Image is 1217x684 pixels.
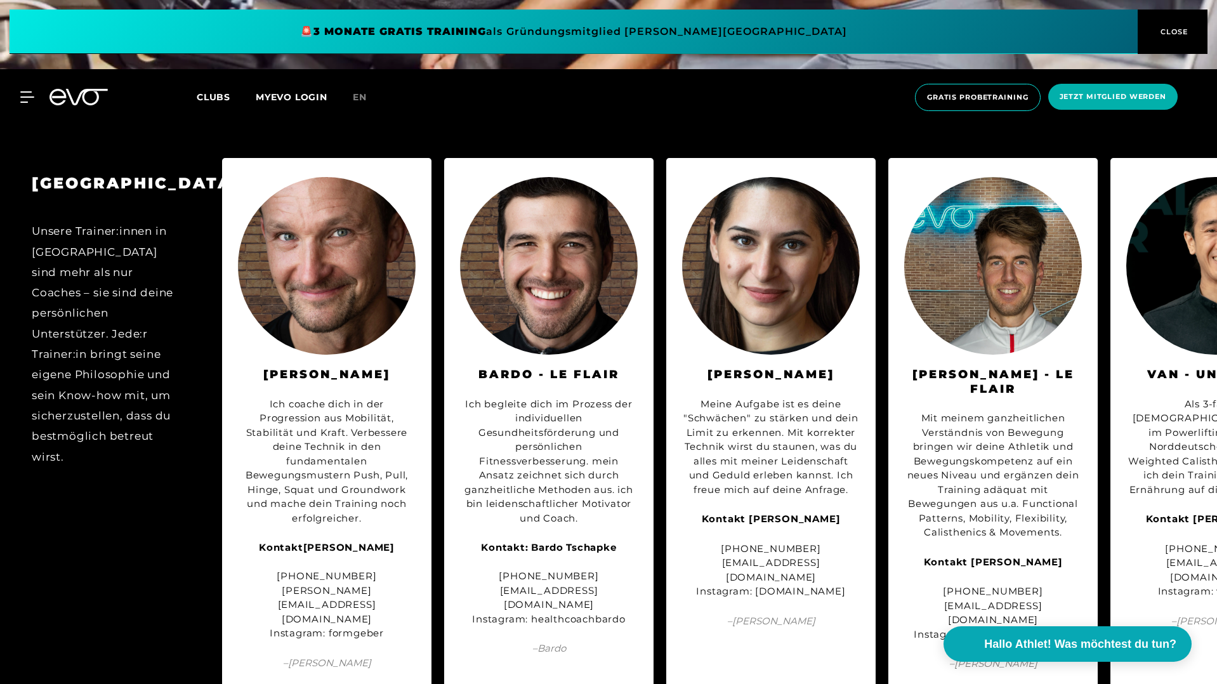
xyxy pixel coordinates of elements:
[353,91,367,103] span: en
[238,177,416,355] img: Matthias
[481,541,616,553] strong: Kontakt: Bardo Tschapke
[682,397,860,497] div: Meine Aufgabe ist es deine "Schwächen" zu stärken und dein Limit zu erkennen. Mit korrekter Techn...
[944,626,1192,662] button: Hallo Athlet! Was möchtest du tun?
[460,177,638,355] img: Bardo
[460,397,638,526] div: Ich begleite dich im Prozess der individuellen Gesundheitsförderung und persönlichen Fitnessverbe...
[32,221,178,467] div: Unsere Trainer:innen in [GEOGRAPHIC_DATA] sind mehr als nur Coaches – sie sind deine persönlichen...
[238,541,416,641] div: [PHONE_NUMBER] [PERSON_NAME][EMAIL_ADDRESS][DOMAIN_NAME] Instagram: formgeber
[460,641,638,656] span: – Bardo
[238,367,416,382] h3: [PERSON_NAME]
[682,177,860,355] img: Nathalie
[259,541,303,553] strong: Kontakt
[682,614,860,629] span: – [PERSON_NAME]
[32,174,178,193] h3: [GEOGRAPHIC_DATA]
[924,556,1063,568] strong: Kontakt [PERSON_NAME]
[1157,26,1188,37] span: CLOSE
[904,411,1082,540] div: Mit meinem ganzheitlichen Verständnis von Bewegung bringen wir deine Athletik und Bewegungskompet...
[904,177,1082,355] img: Alexander
[460,541,638,626] div: [PHONE_NUMBER] [EMAIL_ADDRESS][DOMAIN_NAME] Instagram: healthcoachbardo
[682,367,860,382] h3: [PERSON_NAME]
[702,513,841,525] strong: Kontakt [PERSON_NAME]
[904,657,1082,671] span: – [PERSON_NAME]
[904,584,1082,641] div: [PHONE_NUMBER] [EMAIL_ADDRESS][DOMAIN_NAME] Instagram: _movement_skills_
[353,90,382,105] a: en
[927,92,1029,103] span: Gratis Probetraining
[904,367,1082,396] h3: [PERSON_NAME] - Le Flair
[1060,91,1166,102] span: Jetzt Mitglied werden
[911,84,1044,111] a: Gratis Probetraining
[682,542,860,599] div: [PHONE_NUMBER] [EMAIL_ADDRESS][DOMAIN_NAME] Instagram: [DOMAIN_NAME]
[460,367,638,382] h3: Bardo - Le Flair
[197,91,230,103] span: Clubs
[256,91,327,103] a: MYEVO LOGIN
[238,397,416,526] div: Ich coache dich in der Progression aus Mobilität, Stabilität und Kraft. Verbessere deine Technik ...
[303,541,395,553] strong: [PERSON_NAME]
[1138,10,1207,54] button: CLOSE
[197,91,256,103] a: Clubs
[984,636,1176,653] span: Hallo Athlet! Was möchtest du tun?
[1044,84,1181,111] a: Jetzt Mitglied werden
[238,656,416,671] span: – [PERSON_NAME]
